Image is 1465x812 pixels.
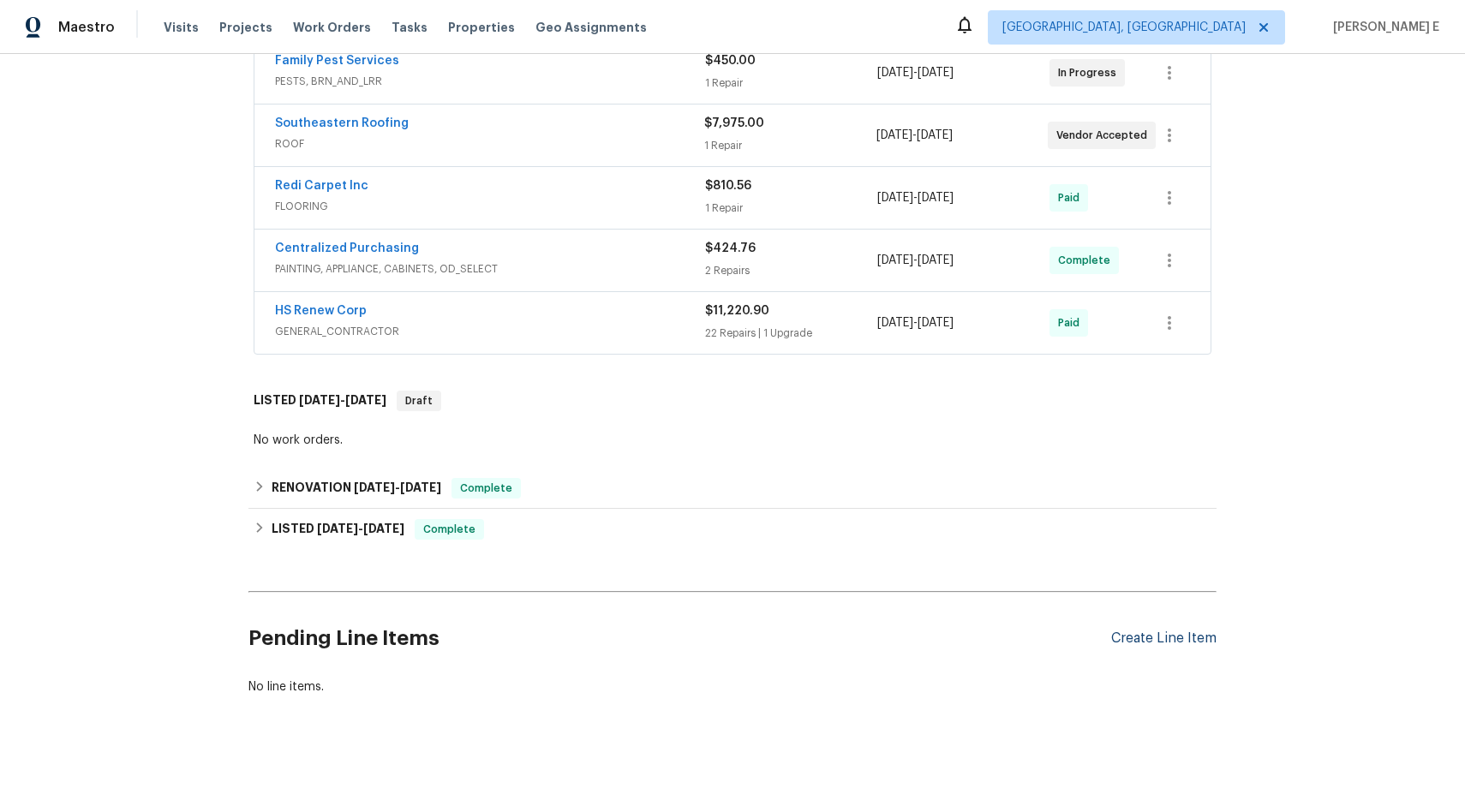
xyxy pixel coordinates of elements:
[248,373,1217,428] div: LISTED [DATE]-[DATE]Draft
[392,21,428,33] span: Tasks
[877,252,954,269] span: -
[254,391,386,411] h6: LISTED
[248,468,1217,509] div: RENOVATION [DATE]-[DATE]Complete
[275,260,705,278] span: PAINTING, APPLIANCE, CABINETS, OD_SELECT
[416,521,482,538] span: Complete
[705,262,877,279] div: 2 Repairs
[704,137,876,154] div: 1 Repair
[877,314,954,331] span: -
[705,75,877,92] div: 1 Repair
[1058,252,1117,269] span: Complete
[918,192,954,204] span: [DATE]
[248,509,1217,550] div: LISTED [DATE]-[DATE]Complete
[876,127,953,144] span: -
[1326,19,1439,36] span: [PERSON_NAME] E
[1058,314,1086,331] span: Paid
[400,481,441,493] span: [DATE]
[917,129,953,141] span: [DATE]
[275,305,367,317] a: HS Renew Corp
[299,394,386,406] span: -
[299,394,340,406] span: [DATE]
[877,67,913,79] span: [DATE]
[345,394,386,406] span: [DATE]
[1002,19,1246,36] span: [GEOGRAPHIC_DATA], [GEOGRAPHIC_DATA]
[275,180,368,192] a: Redi Carpet Inc
[877,254,913,266] span: [DATE]
[1111,630,1217,647] div: Create Line Item
[275,135,704,152] span: ROOF
[877,64,954,81] span: -
[275,323,705,340] span: GENERAL_CONTRACTOR
[275,73,705,90] span: PESTS, BRN_AND_LRR
[363,522,404,534] span: [DATE]
[705,325,877,342] div: 22 Repairs | 1 Upgrade
[1058,189,1086,206] span: Paid
[705,242,756,254] span: $424.76
[317,522,358,534] span: [DATE]
[1056,127,1154,144] span: Vendor Accepted
[254,432,1211,449] div: No work orders.
[535,19,647,36] span: Geo Assignments
[877,189,954,206] span: -
[248,678,1217,696] div: No line items.
[398,392,439,409] span: Draft
[275,242,419,254] a: Centralized Purchasing
[58,19,115,36] span: Maestro
[317,522,404,534] span: -
[272,519,404,540] h6: LISTED
[705,305,769,317] span: $11,220.90
[918,317,954,329] span: [DATE]
[275,117,409,129] a: Southeastern Roofing
[877,317,913,329] span: [DATE]
[275,55,399,67] a: Family Pest Services
[354,481,395,493] span: [DATE]
[248,599,1111,678] h2: Pending Line Items
[275,198,705,215] span: FLOORING
[918,254,954,266] span: [DATE]
[354,481,441,493] span: -
[272,478,441,499] h6: RENOVATION
[219,19,272,36] span: Projects
[705,200,877,217] div: 1 Repair
[164,19,199,36] span: Visits
[918,67,954,79] span: [DATE]
[453,480,519,497] span: Complete
[705,55,756,67] span: $450.00
[876,129,912,141] span: [DATE]
[704,117,764,129] span: $7,975.00
[877,192,913,204] span: [DATE]
[293,19,371,36] span: Work Orders
[448,19,515,36] span: Properties
[1058,64,1123,81] span: In Progress
[705,180,751,192] span: $810.56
